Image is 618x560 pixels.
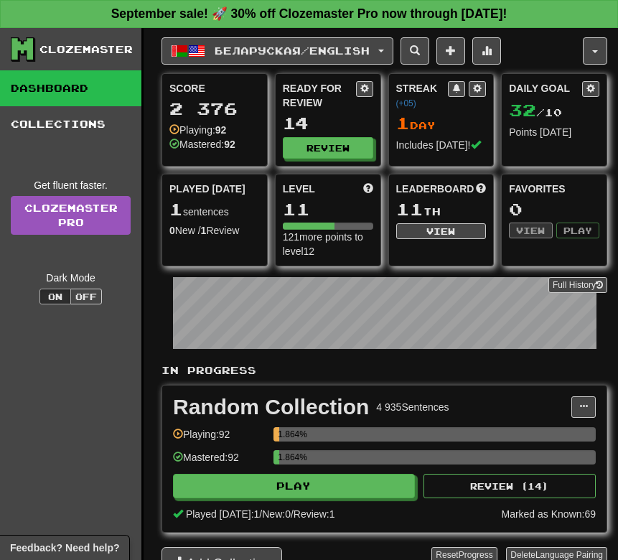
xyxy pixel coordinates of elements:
button: View [396,223,487,239]
span: Беларуская / English [215,45,370,57]
strong: 1 [201,225,207,236]
div: 4 935 Sentences [376,400,449,414]
div: Mastered: [169,137,235,151]
button: Play [173,474,415,498]
div: 1.864% [278,427,279,442]
div: 2 376 [169,100,260,118]
strong: 0 [169,225,175,236]
div: Get fluent faster. [11,178,131,192]
span: Review: 1 [294,508,335,520]
button: Review (14) [423,474,596,498]
div: 1.864% [278,450,279,465]
span: Language Pairing [535,550,603,560]
span: Score more points to level up [363,182,373,196]
a: (+05) [396,98,416,108]
button: Play [556,223,599,238]
span: Played [DATE] [169,182,245,196]
div: Day [396,114,487,133]
div: Score [169,81,260,95]
button: Off [70,289,102,304]
strong: 92 [224,139,235,150]
button: Add sentence to collection [436,37,465,65]
div: Favorites [509,182,599,196]
span: Level [283,182,315,196]
div: Streak [396,81,449,110]
span: 32 [509,100,536,120]
div: Daily Goal [509,81,582,97]
span: Open feedback widget [10,541,119,555]
div: th [396,200,487,219]
button: More stats [472,37,501,65]
span: / 10 [509,106,562,118]
span: Leaderboard [396,182,474,196]
div: 0 [509,200,599,218]
span: New: 0 [262,508,291,520]
button: On [39,289,71,304]
div: 14 [283,114,373,132]
span: / [291,508,294,520]
button: View [509,223,552,238]
div: Playing: [169,123,226,137]
button: Review [283,137,373,159]
div: Ready for Review [283,81,356,110]
span: 1 [169,199,183,219]
div: New / Review [169,223,260,238]
strong: 92 [215,124,227,136]
div: 11 [283,200,373,218]
div: Includes [DATE]! [396,138,487,152]
div: Mastered: 92 [173,450,266,474]
span: 1 [396,113,410,133]
div: 121 more points to level 12 [283,230,373,258]
span: This week in points, UTC [476,182,486,196]
div: Dark Mode [11,271,131,285]
span: 11 [396,199,423,219]
a: ClozemasterPro [11,196,131,235]
div: sentences [169,200,260,219]
strong: September sale! 🚀 30% off Clozemaster Pro now through [DATE]! [111,6,507,21]
span: / [259,508,262,520]
span: Progress [459,550,493,560]
button: Беларуская/English [161,37,393,65]
div: Points [DATE] [509,125,599,139]
button: Full History [548,277,607,293]
p: In Progress [161,363,607,378]
span: Played [DATE]: 1 [186,508,259,520]
button: Search sentences [401,37,429,65]
div: Marked as Known: 69 [501,507,596,521]
div: Clozemaster [39,42,133,57]
div: Playing: 92 [173,427,266,451]
div: Random Collection [173,396,369,418]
